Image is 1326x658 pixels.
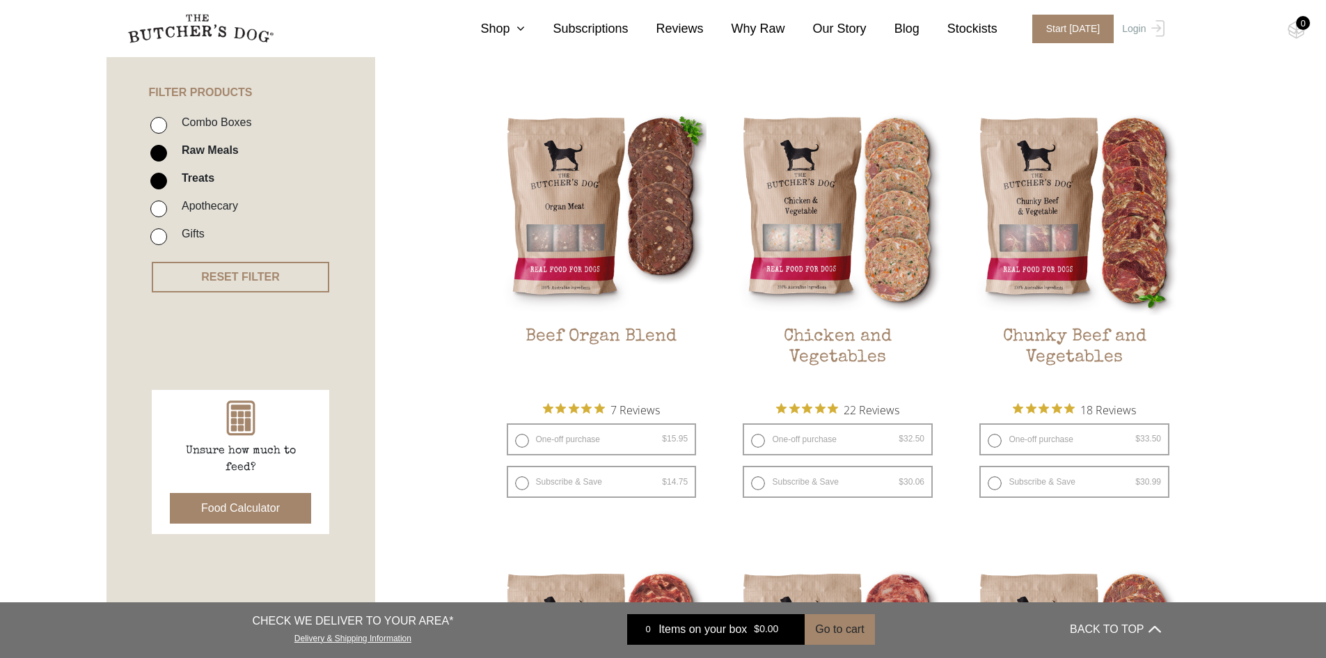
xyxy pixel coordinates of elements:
[1018,15,1119,43] a: Start [DATE]
[1135,477,1161,487] bdi: 30.99
[754,624,778,635] bdi: 0.00
[662,434,688,444] bdi: 15.95
[170,493,311,524] button: Food Calculator
[507,423,697,455] label: One-off purchase
[1296,16,1310,30] div: 0
[496,104,707,315] img: Beef Organ Blend
[496,104,707,392] a: Beef Organ BlendBeef Organ Blend
[525,19,628,38] a: Subscriptions
[175,113,252,132] label: Combo Boxes
[1080,399,1136,420] span: 18 Reviews
[754,624,759,635] span: $
[969,104,1180,315] img: Chunky Beef and Vegetables
[979,466,1169,498] label: Subscribe & Save
[496,327,707,392] h2: Beef Organ Blend
[171,443,310,476] p: Unsure how much to feed?
[175,169,214,187] label: Treats
[743,466,933,498] label: Subscribe & Save
[1135,434,1140,444] span: $
[252,613,453,629] p: CHECK WE DELIVER TO YOUR AREA*
[662,477,688,487] bdi: 14.75
[152,262,329,292] button: RESET FILTER
[899,434,924,444] bdi: 32.50
[969,327,1180,392] h2: Chunky Beef and Vegetables
[805,614,874,645] button: Go to cart
[629,19,704,38] a: Reviews
[1119,15,1164,43] a: Login
[452,19,525,38] a: Shop
[662,434,667,444] span: $
[969,104,1180,392] a: Chunky Beef and VegetablesChunky Beef and Vegetables
[743,423,933,455] label: One-off purchase
[638,622,658,636] div: 0
[979,423,1169,455] label: One-off purchase
[1288,21,1305,39] img: TBD_Cart-Empty.png
[1135,477,1140,487] span: $
[294,630,411,643] a: Delivery & Shipping Information
[899,434,903,444] span: $
[1070,613,1160,646] button: BACK TO TOP
[1013,399,1136,420] button: Rated 5 out of 5 stars from 18 reviews. Jump to reviews.
[732,104,943,315] img: Chicken and Vegetables
[899,477,924,487] bdi: 30.06
[1032,15,1114,43] span: Start [DATE]
[867,19,919,38] a: Blog
[106,35,375,99] h4: FILTER PRODUCTS
[732,104,943,392] a: Chicken and VegetablesChicken and Vegetables
[919,19,997,38] a: Stockists
[175,224,205,243] label: Gifts
[543,399,660,420] button: Rated 5 out of 5 stars from 7 reviews. Jump to reviews.
[899,477,903,487] span: $
[732,327,943,392] h2: Chicken and Vegetables
[627,614,805,645] a: 0 Items on your box $0.00
[507,466,697,498] label: Subscribe & Save
[785,19,867,38] a: Our Story
[175,196,238,215] label: Apothecary
[658,621,747,638] span: Items on your box
[844,399,899,420] span: 22 Reviews
[1135,434,1161,444] bdi: 33.50
[776,399,899,420] button: Rated 4.9 out of 5 stars from 22 reviews. Jump to reviews.
[175,141,239,159] label: Raw Meals
[610,399,660,420] span: 7 Reviews
[662,477,667,487] span: $
[704,19,785,38] a: Why Raw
